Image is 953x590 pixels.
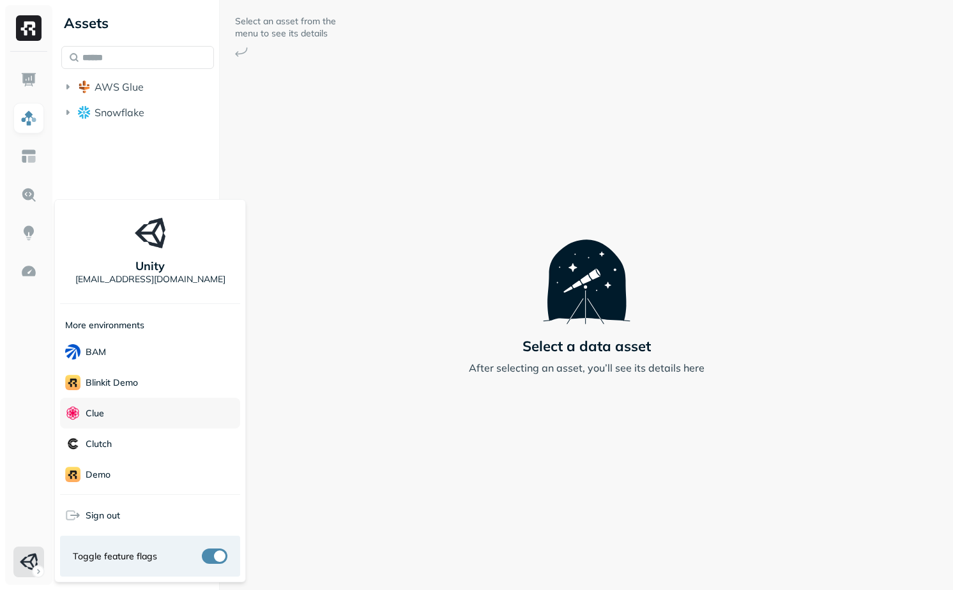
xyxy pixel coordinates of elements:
img: Blinkit Demo [65,375,80,390]
img: demo [65,467,80,482]
p: Clue [86,407,104,420]
span: Sign out [86,510,120,522]
p: Blinkit Demo [86,377,138,389]
p: Unity [135,259,165,273]
p: More environments [65,319,144,331]
p: [EMAIL_ADDRESS][DOMAIN_NAME] [75,273,225,285]
img: Clue [65,405,80,421]
span: Toggle feature flags [73,550,157,563]
p: Clutch [86,438,112,450]
img: Clutch [65,436,80,451]
img: BAM [65,344,80,359]
p: BAM [86,346,106,358]
img: Unity [135,218,165,248]
p: demo [86,469,111,481]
